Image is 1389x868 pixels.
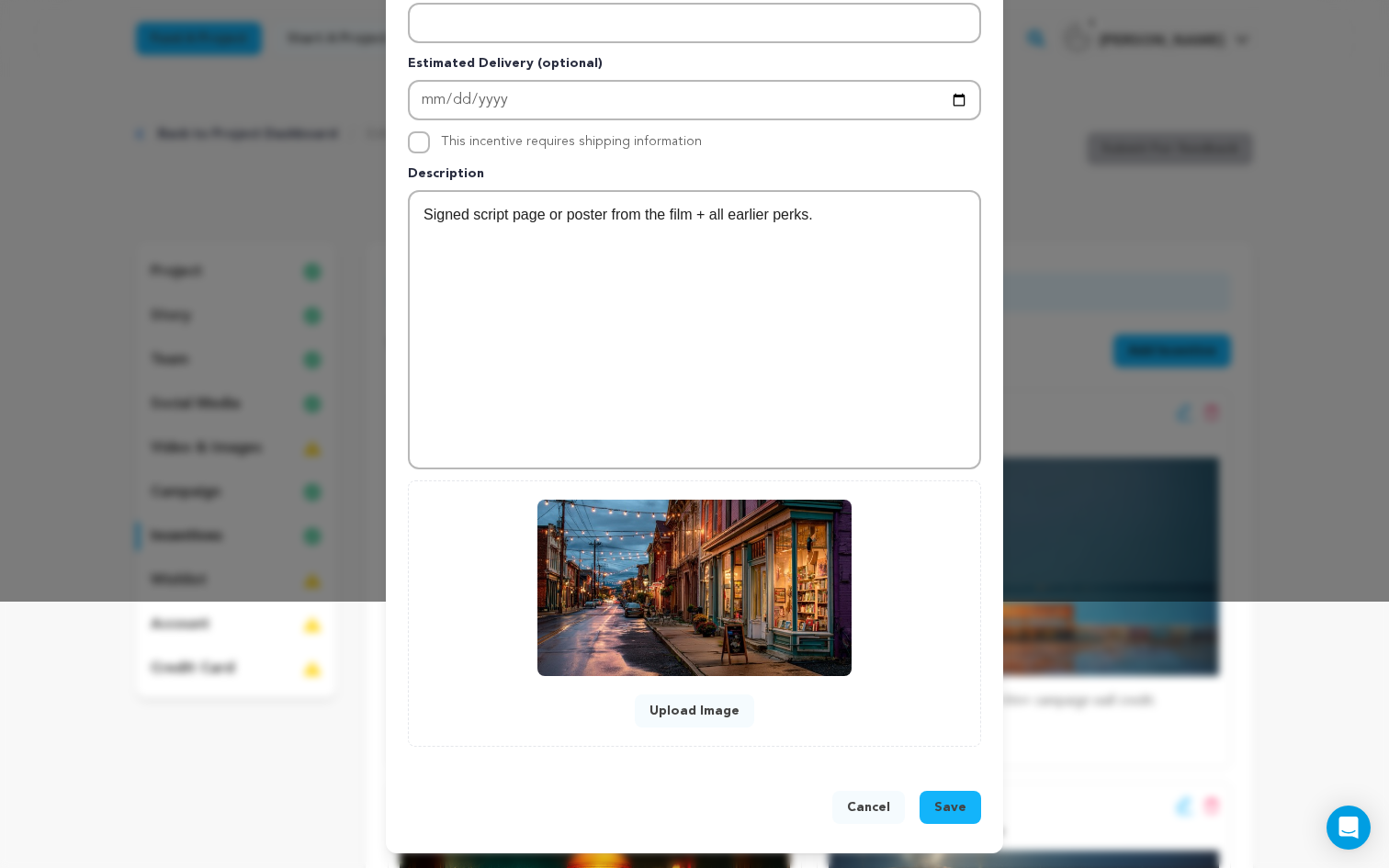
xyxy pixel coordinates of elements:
span: Save [934,798,966,817]
p: Estimated Delivery (optional) [408,54,981,80]
p: Description [408,164,981,190]
label: This incentive requires shipping information [441,135,702,148]
input: Enter number available [408,3,981,43]
div: Open Intercom Messenger [1327,806,1371,850]
button: Cancel [832,791,905,824]
button: Upload Image [635,694,754,727]
p: Signed script page or poster from the film + all earlier perks. [423,203,966,227]
button: Save [920,791,981,824]
input: Enter Estimated Delivery [408,80,981,120]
